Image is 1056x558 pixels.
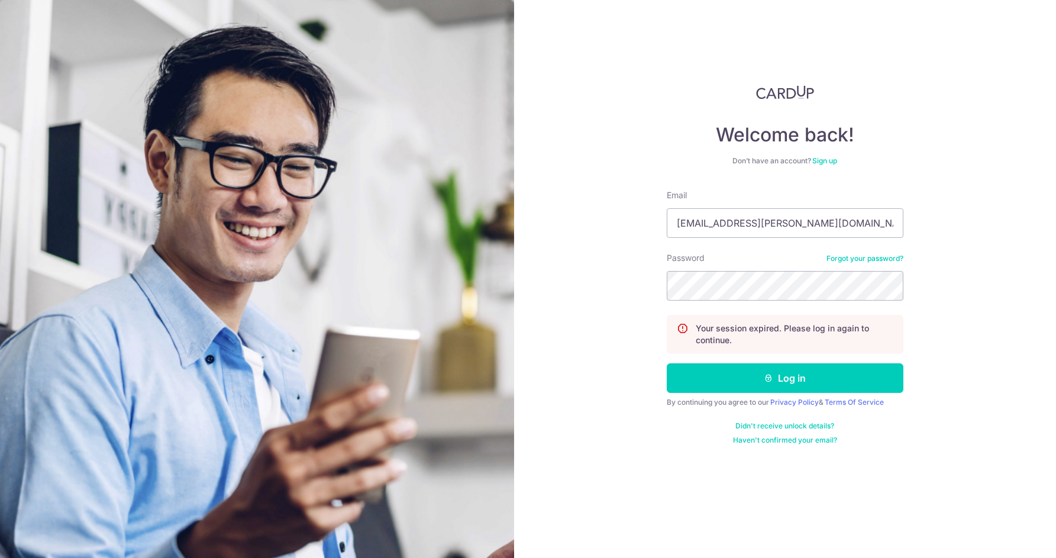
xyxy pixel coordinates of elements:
[733,436,837,445] a: Haven't confirmed your email?
[770,398,819,407] a: Privacy Policy
[667,363,903,393] button: Log in
[825,398,884,407] a: Terms Of Service
[667,252,705,264] label: Password
[826,254,903,263] a: Forgot your password?
[735,421,834,431] a: Didn't receive unlock details?
[667,208,903,238] input: Enter your Email
[667,156,903,166] div: Don’t have an account?
[667,123,903,147] h4: Welcome back!
[667,398,903,407] div: By continuing you agree to our &
[812,156,837,165] a: Sign up
[667,189,687,201] label: Email
[696,322,893,346] p: Your session expired. Please log in again to continue.
[756,85,814,99] img: CardUp Logo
